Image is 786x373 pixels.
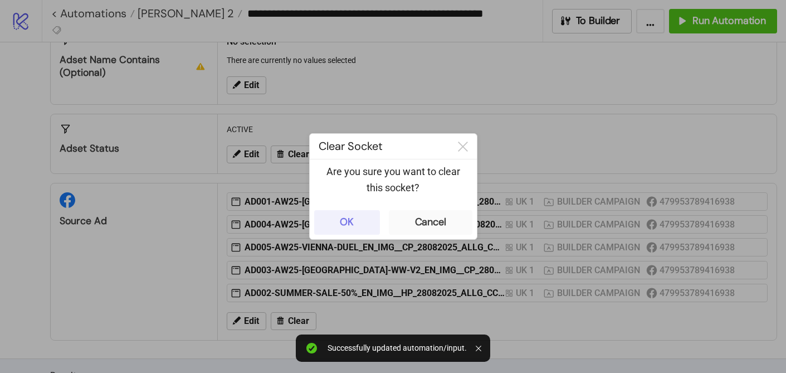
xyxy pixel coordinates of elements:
[328,343,467,353] div: Successfully updated automation/input.
[415,216,446,229] div: Cancel
[389,210,472,235] button: Cancel
[319,164,468,196] p: Are you sure you want to clear this socket?
[310,134,449,159] div: Clear Socket
[314,210,380,235] button: OK
[340,216,354,229] div: OK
